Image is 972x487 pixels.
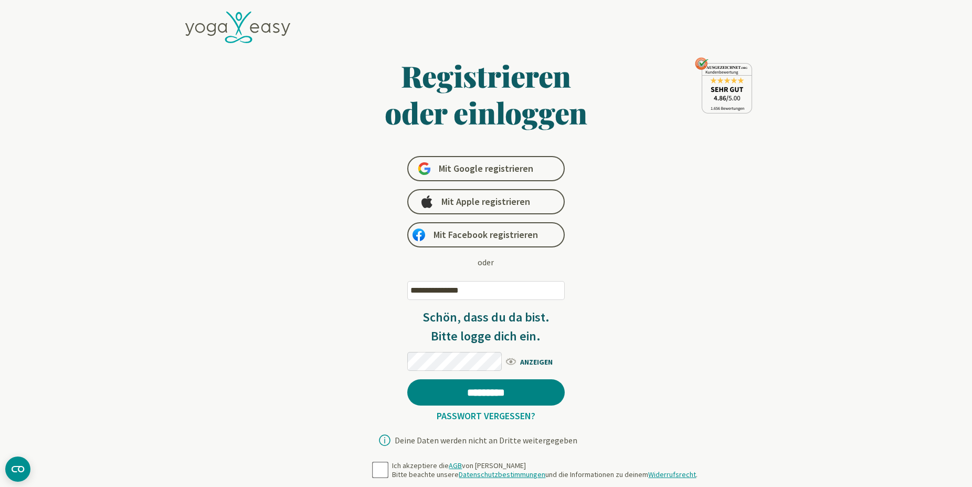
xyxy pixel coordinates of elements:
[695,57,752,113] img: ausgezeichnet_seal.png
[407,222,565,247] a: Mit Facebook registrieren
[283,57,689,131] h1: Registrieren oder einloggen
[5,457,30,482] button: CMP-Widget öffnen
[504,355,565,368] span: ANZEIGEN
[648,470,696,479] a: Widerrufsrecht
[441,195,530,208] span: Mit Apple registrieren
[432,410,540,422] a: Passwort vergessen?
[439,162,533,175] span: Mit Google registrieren
[395,436,577,444] div: Deine Daten werden nicht an Dritte weitergegeben
[407,189,565,214] a: Mit Apple registrieren
[407,308,565,346] h3: Schön, dass du da bist. Bitte logge dich ein.
[407,156,565,181] a: Mit Google registrieren
[392,461,698,480] div: Ich akzeptiere die von [PERSON_NAME] Bitte beachte unsere und die Informationen zu deinem .
[478,256,494,268] div: oder
[434,229,538,241] span: Mit Facebook registrieren
[449,461,462,470] a: AGB
[459,470,545,479] a: Datenschutzbestimmungen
